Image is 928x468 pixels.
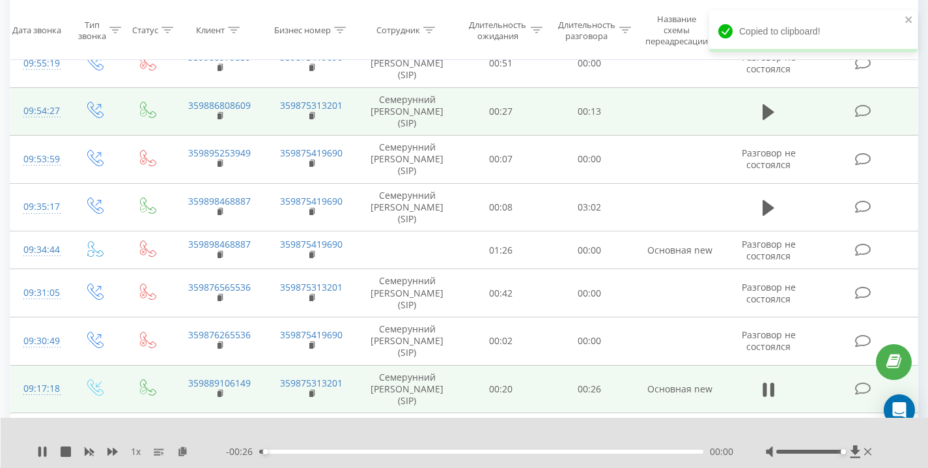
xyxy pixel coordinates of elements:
[841,449,846,454] div: Accessibility label
[358,269,457,317] td: Семерунний [PERSON_NAME] (SIP)
[358,183,457,231] td: Семерунний [PERSON_NAME] (SIP)
[358,87,457,136] td: Семерунний [PERSON_NAME] (SIP)
[457,317,545,365] td: 00:02
[457,87,545,136] td: 00:27
[23,51,54,76] div: 09:55:19
[23,194,54,220] div: 09:35:17
[376,25,420,36] div: Сотрудник
[188,99,251,111] a: 359886808609
[132,25,158,36] div: Статус
[457,365,545,413] td: 00:20
[188,238,251,250] a: 359898468887
[196,25,225,36] div: Клиент
[280,147,343,159] a: 359875419690
[634,413,726,461] td: Основная new
[280,281,343,293] a: 359875313201
[457,39,545,87] td: 00:51
[358,413,457,461] td: Семерунний [PERSON_NAME] (SIP)
[742,329,796,353] span: Разговор не состоялся
[557,19,616,41] div: Длительность разговора
[645,14,708,47] div: Название схемы переадресации
[23,376,54,402] div: 09:17:18
[545,413,634,461] td: 00:16
[358,39,457,87] td: Семерунний [PERSON_NAME] (SIP)
[709,10,918,52] div: Copied to clipboard!
[545,231,634,269] td: 00:00
[545,183,634,231] td: 03:02
[280,99,343,111] a: 359875313201
[188,377,251,389] a: 359889106149
[545,87,634,136] td: 00:13
[545,39,634,87] td: 00:00
[23,98,54,124] div: 09:54:27
[23,329,54,354] div: 09:30:49
[226,445,259,458] span: - 00:26
[188,281,251,293] a: 359876565536
[188,147,251,159] a: 359895253949
[710,445,733,458] span: 00:00
[545,317,634,365] td: 00:00
[457,136,545,184] td: 00:07
[23,237,54,263] div: 09:34:44
[742,281,796,305] span: Разговор не состоялся
[23,280,54,306] div: 09:31:05
[742,147,796,171] span: Разговор не состоялся
[358,136,457,184] td: Семерунний [PERSON_NAME] (SIP)
[78,19,106,41] div: Тип звонка
[280,329,343,341] a: 359875419690
[742,51,796,75] span: Разговор не состоялся
[358,317,457,365] td: Семерунний [PERSON_NAME] (SIP)
[23,147,54,172] div: 09:53:59
[263,449,268,454] div: Accessibility label
[274,25,331,36] div: Бизнес номер
[884,394,915,426] div: Open Intercom Messenger
[280,238,343,250] a: 359875419690
[12,25,61,36] div: Дата звонка
[457,413,545,461] td: 00:14
[468,19,527,41] div: Длительность ожидания
[188,195,251,207] a: 359898468887
[634,231,726,269] td: Основная new
[280,377,343,389] a: 359875313201
[742,238,796,262] span: Разговор не состоялся
[457,183,545,231] td: 00:08
[280,195,343,207] a: 359875419690
[188,329,251,341] a: 359876265536
[545,269,634,317] td: 00:00
[545,365,634,413] td: 00:26
[905,14,914,27] button: close
[545,136,634,184] td: 00:00
[131,445,141,458] span: 1 x
[457,231,545,269] td: 01:26
[457,269,545,317] td: 00:42
[634,365,726,413] td: Основная new
[358,365,457,413] td: Семерунний [PERSON_NAME] (SIP)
